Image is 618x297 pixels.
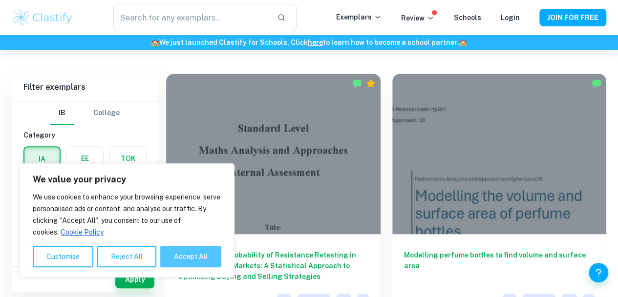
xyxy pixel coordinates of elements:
[33,174,221,185] p: We value your privacy
[459,39,467,46] span: 🏫
[352,79,362,88] img: Marked
[404,250,595,282] h6: Modelling perfume bottles to find volume and surface area
[50,101,120,125] div: Filter type choice
[33,246,93,267] button: Customise
[308,39,323,46] a: here
[589,263,608,282] button: Help and Feedback
[12,8,74,27] img: Clastify logo
[178,250,369,282] h6: Analysing the Probability of Resistance Retesting in Cryptocurrency Markets: A Statistical Approa...
[366,79,376,88] div: Premium
[67,147,103,170] button: EE
[454,14,481,21] a: Schools
[151,39,159,46] span: 🏫
[113,4,270,31] input: Search for any exemplars...
[60,228,104,237] a: Cookie Policy
[401,13,434,23] p: Review
[115,271,154,288] button: Apply
[33,191,221,238] p: We use cookies to enhance your browsing experience, serve personalised ads or content, and analys...
[336,12,382,22] p: Exemplars
[20,163,234,277] div: We value your privacy
[2,37,616,48] h6: We just launched Clastify for Schools. Click to learn how to become a school partner.
[501,14,520,21] a: Login
[110,147,146,170] button: TOK
[50,101,74,125] button: IB
[592,79,601,88] img: Marked
[24,147,60,171] button: IA
[539,9,606,26] button: JOIN FOR FREE
[160,246,221,267] button: Accept All
[23,130,147,140] h6: Category
[12,74,158,101] h6: Filter exemplars
[93,101,120,125] button: College
[97,246,156,267] button: Reject All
